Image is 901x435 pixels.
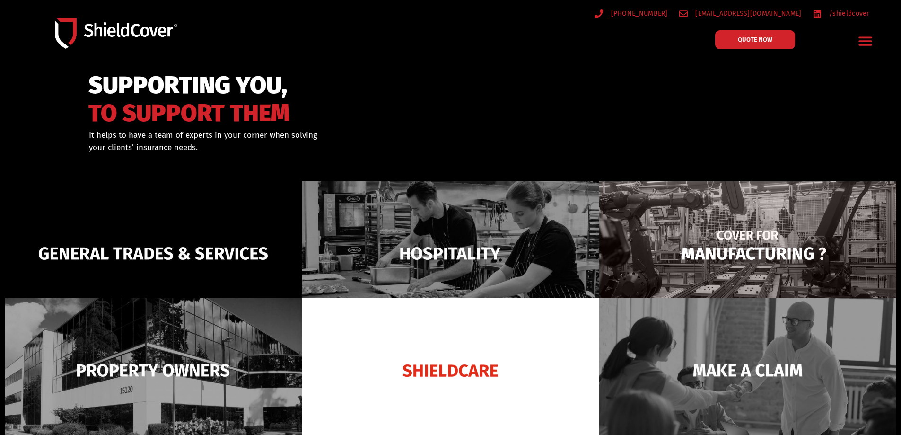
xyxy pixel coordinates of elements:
a: [EMAIL_ADDRESS][DOMAIN_NAME] [679,8,802,19]
span: /shieldcover [827,8,869,19]
img: Shield-Cover-Underwriting-Australia-logo-full [55,18,177,48]
a: [PHONE_NUMBER] [595,8,668,19]
a: /shieldcover [813,8,869,19]
p: your clients’ insurance needs. [89,142,499,154]
span: SUPPORTING YOU, [88,76,290,95]
div: It helps to have a team of experts in your corner when solving [89,129,499,153]
span: QUOTE NOW [738,36,772,43]
span: [PHONE_NUMBER] [609,8,668,19]
a: QUOTE NOW [715,30,795,49]
span: [EMAIL_ADDRESS][DOMAIN_NAME] [693,8,801,19]
div: Menu Toggle [855,30,877,52]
